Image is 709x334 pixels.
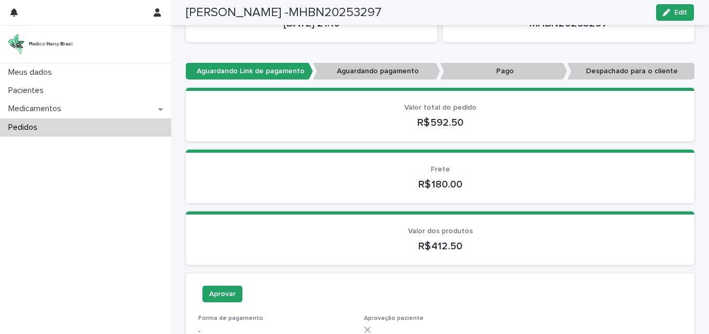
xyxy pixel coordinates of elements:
[209,289,236,299] span: Aprovar
[404,104,476,111] span: Valor total do pedido
[364,315,424,322] span: Aprovação paciente
[313,63,440,80] p: Aguardando pagamento
[186,63,313,80] p: Aguardando Link de pagamento
[440,63,567,80] p: Pago
[4,68,60,77] p: Meus dados
[567,63,694,80] p: Despachado para o cliente
[408,228,473,235] span: Valor dos produtos
[198,178,682,191] p: R$ 180.00
[4,123,46,132] p: Pedidos
[674,9,687,16] span: Edit
[656,4,694,21] button: Edit
[198,315,263,322] span: Forma de pagamento
[4,104,70,114] p: Medicamentos
[202,286,242,302] button: Aprovar
[431,166,450,173] span: Frete
[198,240,682,252] p: R$ 412.50
[4,86,52,96] p: Pacientes
[198,116,682,129] p: R$ 592.50
[186,5,381,20] h2: [PERSON_NAME] -MHBN20253297
[8,34,73,55] img: 4UqDjhnrSSm1yqNhTQ7x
